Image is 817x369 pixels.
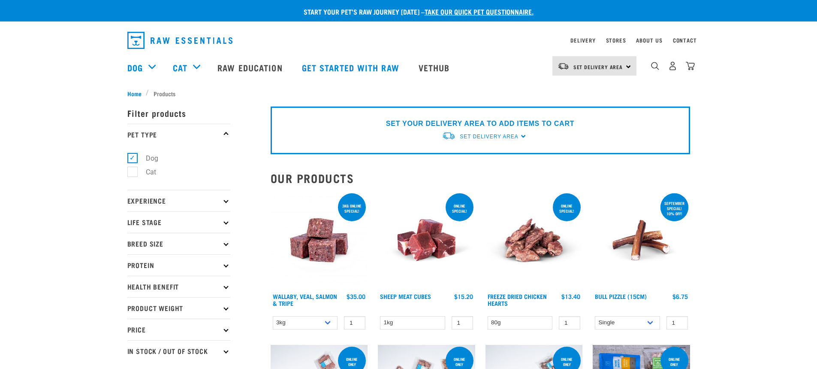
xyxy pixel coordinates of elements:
[561,293,580,300] div: $13.40
[485,192,583,289] img: FD Chicken Hearts
[127,89,146,98] a: Home
[446,199,473,217] div: ONLINE SPECIAL!
[660,197,688,220] div: September special! 10% off!
[380,295,431,298] a: Sheep Meat Cubes
[488,295,547,305] a: Freeze Dried Chicken Hearts
[673,39,697,42] a: Contact
[127,61,143,74] a: Dog
[636,39,662,42] a: About Us
[127,319,230,340] p: Price
[127,340,230,362] p: In Stock / Out Of Stock
[452,316,473,329] input: 1
[558,62,569,70] img: van-moving.png
[293,50,410,85] a: Get started with Raw
[606,39,626,42] a: Stores
[425,9,534,13] a: take our quick pet questionnaire.
[553,199,581,217] div: ONLINE SPECIAL!
[378,192,475,289] img: Sheep Meat
[127,89,142,98] span: Home
[127,190,230,211] p: Experience
[127,89,690,98] nav: breadcrumbs
[573,65,623,68] span: Set Delivery Area
[271,192,368,289] img: Wallaby Veal Salmon Tripe 1642
[593,192,690,289] img: Bull Pizzle
[209,50,293,85] a: Raw Education
[127,211,230,233] p: Life Stage
[121,28,697,52] nav: dropdown navigation
[127,32,232,49] img: Raw Essentials Logo
[132,153,162,164] label: Dog
[127,233,230,254] p: Breed Size
[271,171,690,185] h2: Our Products
[386,119,574,129] p: SET YOUR DELIVERY AREA TO ADD ITEMS TO CART
[127,276,230,297] p: Health Benefit
[686,61,695,70] img: home-icon@2x.png
[132,167,160,177] label: Cat
[347,293,365,300] div: $35.00
[672,293,688,300] div: $6.75
[559,316,580,329] input: 1
[273,295,337,305] a: Wallaby, Veal, Salmon & Tripe
[595,295,647,298] a: Bull Pizzle (15cm)
[460,134,518,140] span: Set Delivery Area
[410,50,461,85] a: Vethub
[570,39,595,42] a: Delivery
[454,293,473,300] div: $15.20
[651,62,659,70] img: home-icon-1@2x.png
[668,61,677,70] img: user.png
[127,254,230,276] p: Protein
[344,316,365,329] input: 1
[442,131,455,140] img: van-moving.png
[173,61,187,74] a: Cat
[127,124,230,145] p: Pet Type
[127,102,230,124] p: Filter products
[127,297,230,319] p: Product Weight
[338,199,366,217] div: 3kg online special!
[666,316,688,329] input: 1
